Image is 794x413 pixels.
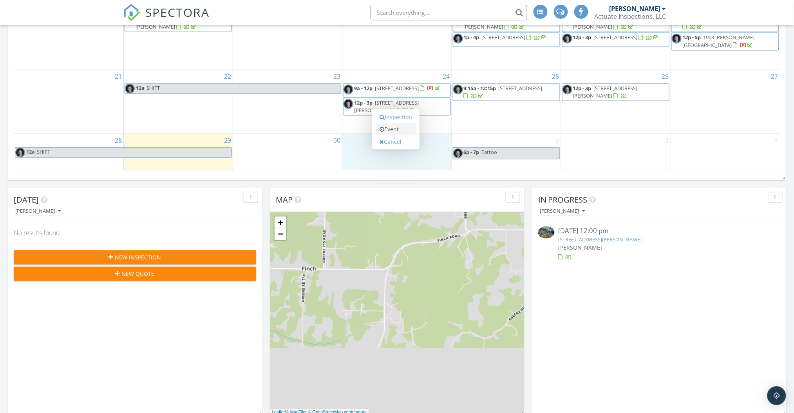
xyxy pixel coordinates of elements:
span: 1903 [PERSON_NAME] [GEOGRAPHIC_DATA] [682,34,755,48]
div: Open Intercom Messenger [767,386,786,405]
a: Go to September 22, 2025 [222,70,233,83]
span: SHIFT [37,148,50,155]
a: Event [376,123,416,136]
span: [DATE] [14,194,39,205]
span: 12p - 3p [573,85,591,92]
a: 12p - 3p [STREET_ADDRESS] [562,33,669,47]
span: New Inspection [115,254,161,262]
td: Go to September 30, 2025 [233,134,342,170]
a: 12p - 5p 1903 [PERSON_NAME] [GEOGRAPHIC_DATA] [682,34,755,48]
span: [STREET_ADDRESS][PERSON_NAME] [354,99,419,114]
a: 9a - 12p [STREET_ADDRESS] [343,83,450,98]
td: Go to September 16, 2025 [233,1,342,70]
td: Go to September 23, 2025 [233,70,342,134]
a: SPECTORA [123,11,210,27]
div: [PERSON_NAME] [610,5,660,13]
button: New Quote [14,267,256,281]
td: Go to September 22, 2025 [123,70,233,134]
span: [STREET_ADDRESS][PERSON_NAME] [573,85,638,99]
a: Go to September 29, 2025 [222,134,233,147]
img: The Best Home Inspection Software - Spectora [123,4,140,21]
a: Go to October 3, 2025 [664,134,670,147]
img: img_3656a.jpg [15,148,25,158]
span: [STREET_ADDRESS] [482,34,526,41]
div: [DATE] 12:00 pm [559,226,761,236]
button: New Inspection [14,250,256,264]
a: Go to October 4, 2025 [773,134,780,147]
button: [PERSON_NAME] [14,206,62,217]
a: 9:15a - 12:15p [STREET_ADDRESS] [453,83,560,101]
a: Go to September 24, 2025 [441,70,452,83]
td: Go to October 3, 2025 [561,134,670,170]
td: Go to October 2, 2025 [452,134,561,170]
td: Go to September 28, 2025 [14,134,123,170]
td: Go to September 20, 2025 [671,1,780,70]
div: [PERSON_NAME] [540,208,585,214]
a: 12p - 3p [STREET_ADDRESS][PERSON_NAME] [343,98,450,116]
a: 9:15a - 12:15p [STREET_ADDRESS] [464,85,543,99]
input: Search everything... [371,5,527,20]
td: Go to September 29, 2025 [123,134,233,170]
span: Map [276,194,293,205]
img: img_3656a.jpg [453,34,463,43]
a: Go to September 27, 2025 [770,70,780,83]
span: [STREET_ADDRESS] [499,85,543,92]
span: 9a - 12p [354,85,373,92]
a: Zoom in [275,217,286,228]
span: SHIFT [147,84,160,91]
button: [PERSON_NAME] [538,206,587,217]
span: 12p - 5p [682,34,701,41]
td: Go to September 15, 2025 [123,1,233,70]
a: Go to September 25, 2025 [551,70,561,83]
span: [STREET_ADDRESS] [594,34,638,41]
a: [STREET_ADDRESS][PERSON_NAME] [559,236,642,243]
td: Go to September 21, 2025 [14,70,123,134]
a: Go to September 26, 2025 [660,70,670,83]
span: 1p - 4p [464,34,479,41]
span: SPECTORA [146,4,210,20]
a: Inspection [376,111,416,123]
span: 6p - 7p [464,149,479,156]
img: img_3656a.jpg [672,34,682,43]
td: Go to September 19, 2025 [561,1,670,70]
td: Go to October 1, 2025 [342,134,452,170]
img: img_3656a.jpg [562,85,572,94]
a: Go to September 23, 2025 [332,70,342,83]
a: Go to September 21, 2025 [113,70,123,83]
span: Tattoo [482,149,497,156]
a: Cancel [376,136,416,148]
span: New Quote [122,270,155,278]
img: 9560506%2Freports%2F3d11a0d0-36a0-48d0-8382-2fa607f2ec7f%2Fcover_photos%2FhFZYz6T2YUK6ztNeCqM1%2F... [538,226,555,239]
div: No results found [8,223,262,244]
a: [DATE] 12:00 pm [STREET_ADDRESS][PERSON_NAME] [PERSON_NAME] [538,226,781,261]
a: 9a - 12p [STREET_ADDRESS] [354,85,441,92]
img: img_3656a.jpg [453,85,463,94]
a: Go to September 28, 2025 [113,134,123,147]
span: 12a [26,148,35,158]
a: 12p - 3p [STREET_ADDRESS] [573,34,660,41]
img: img_3656a.jpg [453,149,463,158]
div: [PERSON_NAME] [15,208,61,214]
div: Actuate Inspections, LLC [595,13,666,20]
img: img_3656a.jpg [344,85,353,94]
a: 12p - 3p [STREET_ADDRESS][PERSON_NAME] [354,99,419,114]
td: Go to September 17, 2025 [342,1,452,70]
span: 12p - 3p [573,34,591,41]
span: 12a [136,84,145,94]
span: [STREET_ADDRESS] [375,85,419,92]
td: Go to October 4, 2025 [671,134,780,170]
a: 12p - 5p 1903 [PERSON_NAME] [GEOGRAPHIC_DATA] [671,33,779,50]
td: Go to September 24, 2025 [342,70,452,134]
a: 1p - 4p [STREET_ADDRESS] [453,33,560,47]
a: 8:45a - 11:45a [STREET_ADDRESS] [682,16,761,30]
td: Go to September 27, 2025 [671,70,780,134]
a: Go to October 2, 2025 [554,134,561,147]
a: 1p - 4p [STREET_ADDRESS] [464,34,548,41]
span: 9:15a - 12:15p [464,85,496,92]
td: Go to September 25, 2025 [452,70,561,134]
img: img_3656a.jpg [125,84,135,94]
span: In Progress [538,194,588,205]
a: Zoom out [275,228,286,240]
span: 12p - 3p [354,99,373,106]
img: img_3656a.jpg [562,34,572,43]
